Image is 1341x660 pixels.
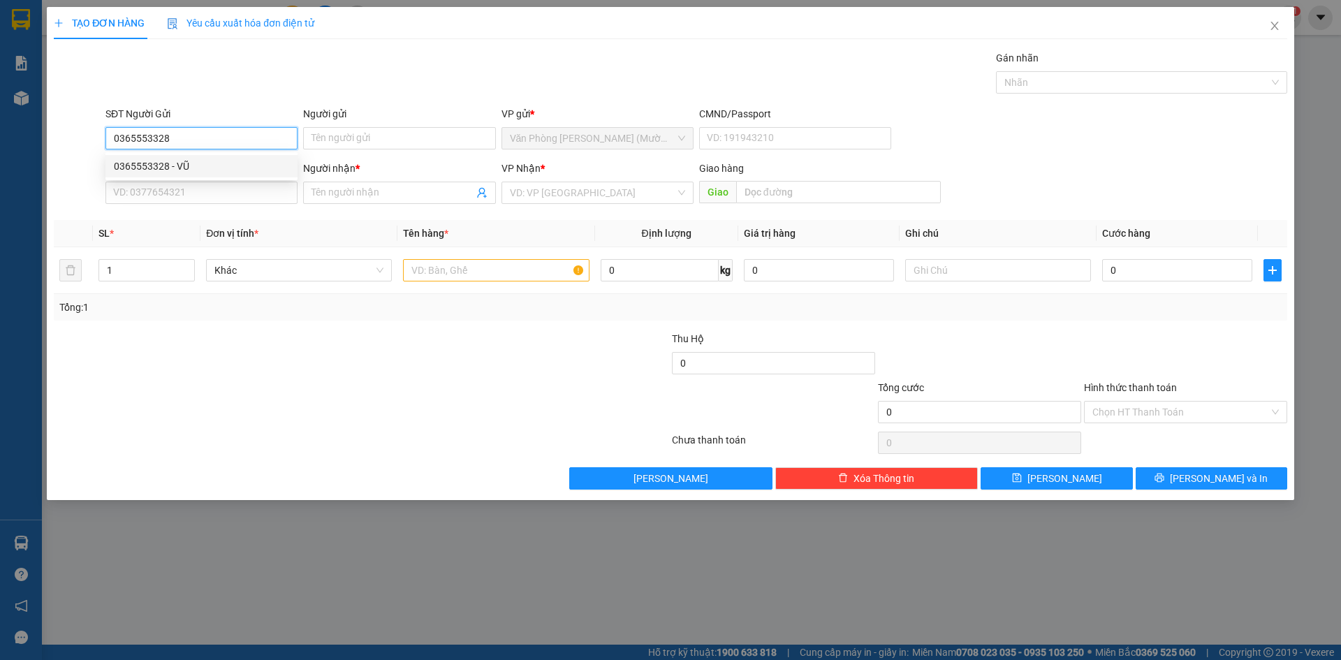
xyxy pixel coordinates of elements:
[1263,259,1282,281] button: plus
[114,159,289,174] div: 0365553328 - VŨ
[501,106,694,122] div: VP gửi
[569,467,772,490] button: [PERSON_NAME]
[17,17,87,87] img: logo.jpg
[59,259,82,281] button: delete
[1027,471,1102,486] span: [PERSON_NAME]
[510,128,685,149] span: Văn Phòng Trần Phú (Mường Thanh)
[744,228,796,239] span: Giá trị hàng
[59,300,518,315] div: Tổng: 1
[642,228,691,239] span: Định lượng
[54,17,145,29] span: TẠO ĐƠN HÀNG
[699,181,736,203] span: Giao
[476,187,488,198] span: user-add
[670,432,877,457] div: Chưa thanh toán
[736,181,941,203] input: Dọc đường
[1084,382,1177,393] label: Hình thức thanh toán
[206,228,258,239] span: Đơn vị tính
[699,106,891,122] div: CMND/Passport
[105,155,298,177] div: 0365553328 - VŨ
[214,260,383,281] span: Khác
[1170,471,1268,486] span: [PERSON_NAME] và In
[117,66,192,84] li: (c) 2017
[1012,473,1022,484] span: save
[98,228,110,239] span: SL
[981,467,1132,490] button: save[PERSON_NAME]
[167,18,178,29] img: icon
[1136,467,1287,490] button: printer[PERSON_NAME] và In
[54,18,64,28] span: plus
[501,163,541,174] span: VP Nhận
[699,163,744,174] span: Giao hàng
[905,259,1091,281] input: Ghi Chú
[1255,7,1294,46] button: Close
[672,333,704,344] span: Thu Hộ
[167,17,314,29] span: Yêu cầu xuất hóa đơn điện tử
[719,259,733,281] span: kg
[403,228,448,239] span: Tên hàng
[303,161,495,176] div: Người nhận
[117,53,192,64] b: [DOMAIN_NAME]
[878,382,924,393] span: Tổng cước
[775,467,979,490] button: deleteXóa Thông tin
[105,106,298,122] div: SĐT Người Gửi
[1269,20,1280,31] span: close
[90,20,134,110] b: BIÊN NHẬN GỬI HÀNG
[1264,265,1281,276] span: plus
[996,52,1039,64] label: Gán nhãn
[1155,473,1164,484] span: printer
[303,106,495,122] div: Người gửi
[853,471,914,486] span: Xóa Thông tin
[403,259,589,281] input: VD: Bàn, Ghế
[838,473,848,484] span: delete
[17,90,79,156] b: [PERSON_NAME]
[1102,228,1150,239] span: Cước hàng
[633,471,708,486] span: [PERSON_NAME]
[900,220,1097,247] th: Ghi chú
[152,17,185,51] img: logo.jpg
[744,259,894,281] input: 0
